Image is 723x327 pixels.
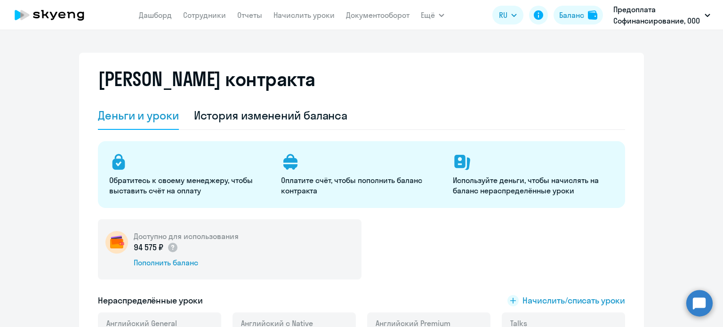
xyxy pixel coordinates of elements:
a: Документооборот [346,10,410,20]
div: Баланс [559,9,584,21]
a: Дашборд [139,10,172,20]
button: Ещё [421,6,444,24]
a: Отчеты [237,10,262,20]
h5: Нераспределённые уроки [98,295,203,307]
button: Балансbalance [554,6,603,24]
a: Сотрудники [183,10,226,20]
img: balance [588,10,597,20]
div: Пополнить баланс [134,257,239,268]
p: Оплатите счёт, чтобы пополнить баланс контракта [281,175,442,196]
h5: Доступно для использования [134,231,239,241]
p: Обратитесь к своему менеджеру, чтобы выставить счёт на оплату [109,175,270,196]
div: История изменений баланса [194,108,348,123]
p: Предоплата Софинансирование, ООО "ХАЯТ КИМЬЯ" [613,4,701,26]
p: 94 575 ₽ [134,241,178,254]
a: Начислить уроки [273,10,335,20]
div: Деньги и уроки [98,108,179,123]
span: RU [499,9,507,21]
p: Используйте деньги, чтобы начислять на баланс нераспределённые уроки [453,175,613,196]
button: Предоплата Софинансирование, ООО "ХАЯТ КИМЬЯ" [609,4,715,26]
span: Ещё [421,9,435,21]
span: Начислить/списать уроки [522,295,625,307]
img: wallet-circle.png [105,231,128,254]
button: RU [492,6,523,24]
h2: [PERSON_NAME] контракта [98,68,315,90]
